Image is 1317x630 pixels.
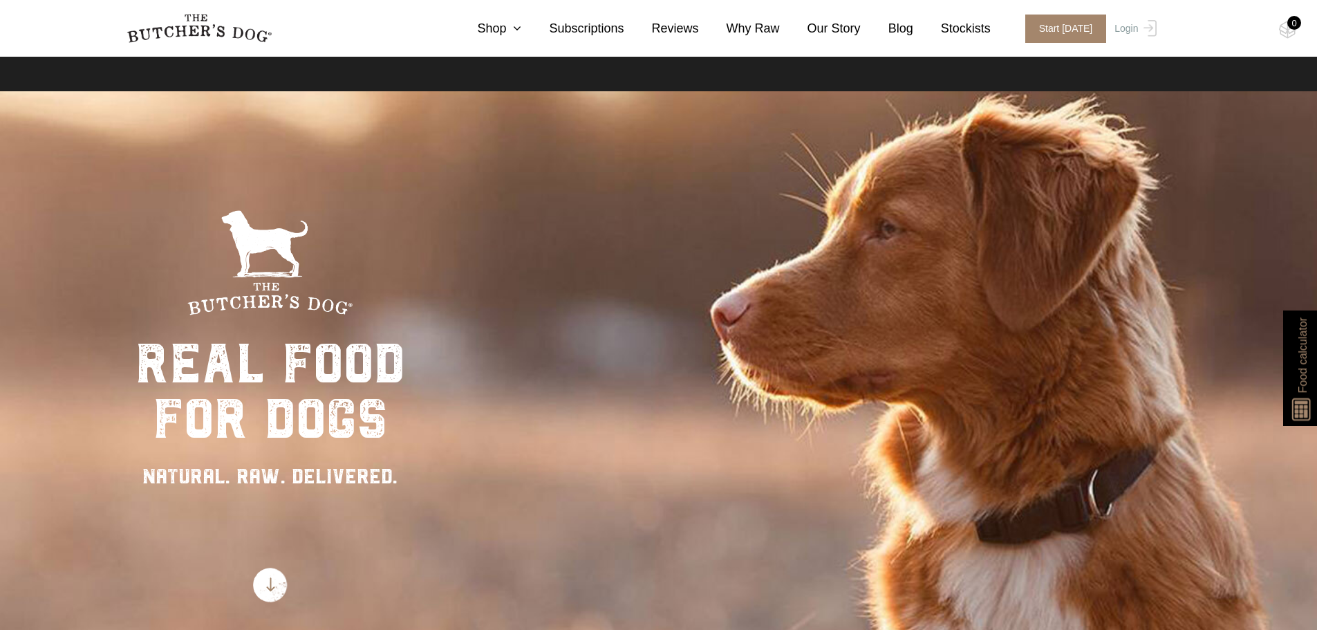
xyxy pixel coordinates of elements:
a: Start [DATE] [1011,15,1112,43]
a: Reviews [624,19,699,38]
a: Subscriptions [521,19,624,38]
div: NATURAL. RAW. DELIVERED. [136,461,405,492]
a: Why Raw [699,19,780,38]
a: Login [1111,15,1156,43]
span: Start [DATE] [1025,15,1107,43]
span: Food calculator [1294,317,1311,393]
img: TBD_Cart-Empty.png [1279,21,1296,39]
a: Blog [861,19,913,38]
div: real food for dogs [136,336,405,447]
a: Our Story [780,19,861,38]
a: Shop [449,19,521,38]
a: Stockists [913,19,991,38]
div: 0 [1287,16,1301,30]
